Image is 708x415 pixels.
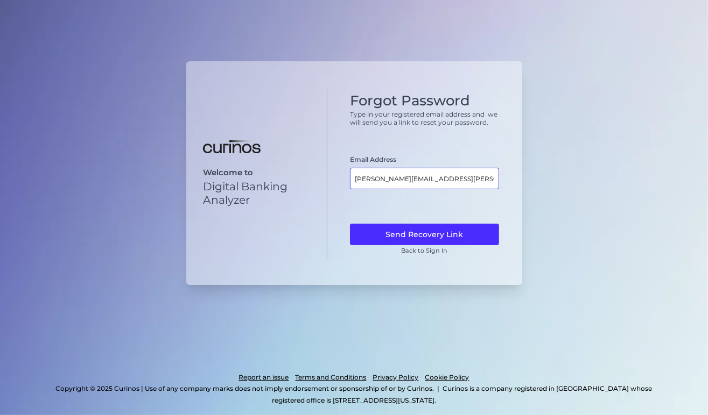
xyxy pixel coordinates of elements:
[350,155,396,163] label: Email Address
[203,140,261,153] img: Digital Banking Analyzer
[425,371,469,383] a: Cookie Policy
[203,180,317,206] p: Digital Banking Analyzer
[350,110,499,126] p: Type in your registered email address and we will send you a link to reset your password.
[272,384,653,404] p: Curinos is a company registered in [GEOGRAPHIC_DATA] whose registered office is [STREET_ADDRESS][...
[401,247,447,254] a: Back to Sign In
[203,168,317,177] p: Welcome to
[350,224,499,245] button: Send Recovery Link
[350,92,499,109] h1: Forgot Password
[296,371,367,383] a: Terms and Conditions
[56,384,434,392] p: Copyright © 2025 Curinos | Use of any company marks does not imply endorsement or sponsorship of ...
[373,371,419,383] a: Privacy Policy
[350,168,499,189] input: Email
[239,371,289,383] a: Report an issue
